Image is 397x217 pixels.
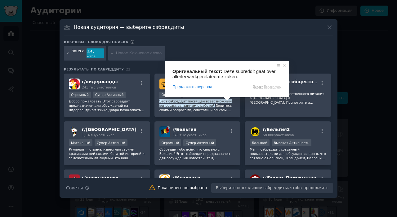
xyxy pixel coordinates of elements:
[172,133,187,137] ya-tr-span: 378 тыс.
[71,93,89,97] ya-tr-span: Огромный
[250,126,261,137] img: Бельгия2
[250,174,261,185] img: Форум_Демократия
[74,24,184,30] ya-tr-span: Новая аудитория — выберите сабреддиты
[108,108,144,112] ya-tr-span: Добро пожаловать!
[172,84,212,90] span: Предложить перевод
[263,79,352,84] ya-tr-span: работники общественного питания
[116,51,163,56] input: Новое Ключевое слово
[250,147,326,164] ya-tr-span: Мы — сабреддит, созданный пользователями для обсуждения всего, что связано с Бельгией, Фландрией,...
[86,127,136,132] ya-tr-span: [GEOGRAPHIC_DATA]
[97,141,125,145] ya-tr-span: Супер Активный
[82,85,96,89] ya-tr-span: 241 тыс.
[266,127,290,132] ya-tr-span: Бельгия2
[96,85,116,89] ya-tr-span: участников
[86,175,118,180] ya-tr-span: преисподняя
[263,175,266,180] ya-tr-span: r/
[159,126,170,137] img: Бельгия
[69,174,80,185] img: преисподняя
[252,141,267,145] ya-tr-span: Большой
[172,69,277,79] span: Deze subreddit gaat over allerlei werkgerelateerde zaken.
[176,127,196,132] ya-tr-span: Бельгия
[66,185,83,190] ya-tr-span: Советы
[185,141,214,145] ya-tr-span: Супер Активный
[69,126,80,137] img: Румыния
[159,99,232,107] ya-tr-span: Этот сабреддит посвящён всевозможным вопросам, связанным с работой.
[82,127,86,132] ya-tr-span: r/
[64,67,124,71] ya-tr-span: Результаты по сабреддиту
[159,174,170,185] img: Целиаки
[82,133,95,137] ya-tr-span: 1,1 млн
[263,133,274,137] ya-tr-span: 58 000
[159,147,220,156] ya-tr-span: Субреддит обо всём, что связано с Бельгией!
[176,175,200,180] ya-tr-span: Коэлиаки
[158,186,207,190] ya-tr-span: Пока ничего не выбрано
[87,49,96,57] ya-tr-span: 3,4 / день
[274,141,309,145] ya-tr-span: Высокая Активность
[274,133,294,137] ya-tr-span: участников
[64,183,91,193] button: Советы
[72,49,85,53] ya-tr-span: horeca
[64,40,128,44] ya-tr-span: Ключевые слова для поиска
[266,175,316,180] ya-tr-span: Форум_Демократия
[172,69,222,74] span: Оригинальный текст:
[187,133,207,137] ya-tr-span: участников
[172,175,176,180] ya-tr-span: r/
[95,93,124,97] ya-tr-span: Супер Активный
[69,147,145,160] ya-tr-span: Румыния — страна, известная своими красивыми пейзажами, богатой историей и замечательными людьми.
[159,104,232,116] ya-tr-span: Делитесь своими вопросами, советами и опытом, чтобы мы могли учиться друг у друга!
[162,141,179,145] ya-tr-span: Огромный
[69,99,103,103] ya-tr-span: Добро пожаловать!
[159,79,170,89] img: верзакен
[86,79,118,84] ya-tr-span: нидерланды
[159,152,230,169] ya-tr-span: Этот сабреддит предназначен для обсуждения новостей, тем, [PERSON_NAME] и [PERSON_NAME]. д., связ...
[69,79,80,89] img: Нидерланды
[82,175,86,180] ya-tr-span: r/
[162,93,179,97] ya-tr-span: Огромный
[71,141,90,145] ya-tr-span: Массивный
[126,67,130,71] ya-tr-span: 22
[69,99,130,112] ya-tr-span: Этот сабреддит предназначен для обсуждений на нидерландском языке.
[95,133,114,137] ya-tr-span: участников
[82,79,86,84] ya-tr-span: r/
[263,127,266,132] ya-tr-span: r/
[172,127,176,132] ya-tr-span: r/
